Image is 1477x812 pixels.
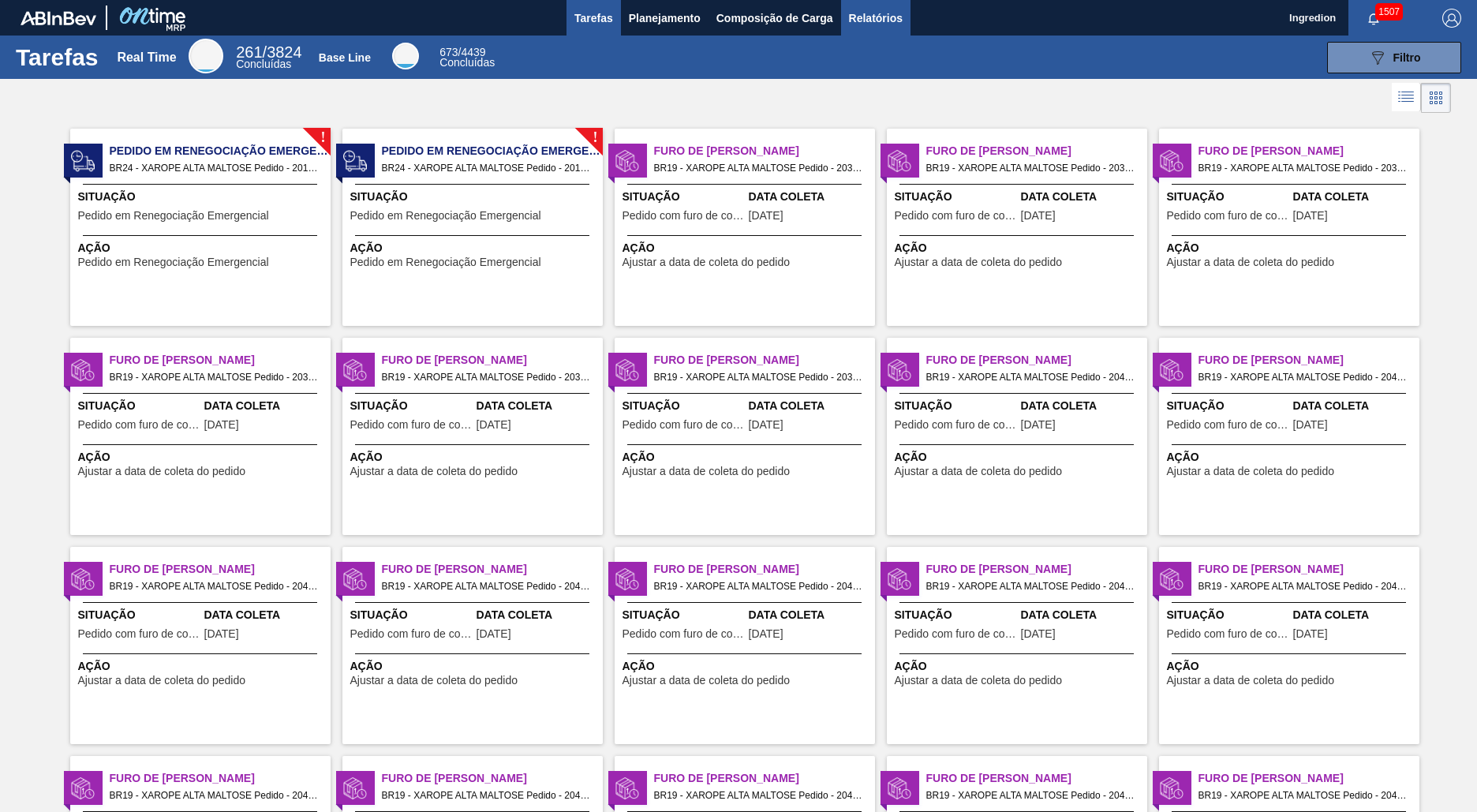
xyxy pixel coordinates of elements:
span: Furo de Coleta [654,352,875,369]
div: Real Time [117,51,176,65]
span: Ação [623,658,871,675]
img: status [615,567,639,591]
span: BR19 - XAROPE ALTA MALTOSE Pedido - 2036224 [654,369,862,386]
span: BR19 - XAROPE ALTA MALTOSE Pedido - 2045056 [926,369,1135,386]
span: Ação [1167,449,1415,466]
span: Furo de Coleta [110,770,331,787]
span: Pedido em Renegociação Emergencial [382,143,603,159]
span: Ação [895,449,1143,466]
span: Pedido em Renegociação Emergencial [78,210,269,222]
img: status [1160,567,1183,591]
span: Furo de Coleta [1198,143,1419,159]
span: Pedido com furo de coleta [1167,628,1289,640]
span: Ação [895,658,1143,675]
span: Pedido com furo de coleta [623,628,745,640]
span: BR19 - XAROPE ALTA MALTOSE Pedido - 2041315 [1198,578,1407,595]
div: Real Time [189,39,223,73]
span: Ação [623,449,871,466]
span: Pedido em Renegociação Emergencial [110,143,331,159]
span: 27/09/2025 [1021,419,1056,431]
img: status [1160,149,1183,173]
span: BR19 - XAROPE ALTA MALTOSE Pedido - 2036201 [110,369,318,386]
span: Situação [78,189,327,205]
span: Data Coleta [477,607,599,623]
span: 05/10/2025 [477,628,511,640]
span: Ajustar a data de coleta do pedido [350,675,518,687]
span: Furo de Coleta [110,352,331,369]
img: status [343,358,367,382]
span: Furo de Coleta [110,561,331,578]
span: BR19 - XAROPE ALTA MALTOSE Pedido - 2041025 [926,787,1135,804]
img: status [71,149,95,173]
span: Pedido com furo de coleta [895,419,1017,431]
span: 261 [236,43,262,61]
span: Ajustar a data de coleta do pedido [1167,675,1335,687]
span: Furo de Coleta [654,143,875,159]
span: BR24 - XAROPE ALTA MALTOSE Pedido - 2018591 [382,159,590,177]
img: status [71,776,95,800]
span: Furo de Coleta [1198,352,1419,369]
span: Situação [350,398,473,414]
span: Tarefas [574,9,613,28]
span: 23/09/2025 [477,419,511,431]
span: Ação [78,449,327,466]
span: Data Coleta [749,189,871,205]
span: BR19 - XAROPE ALTA MALTOSE Pedido - 2041119 [926,578,1135,595]
button: Filtro [1327,42,1461,73]
span: 23/09/2025 [1293,210,1328,222]
span: Data Coleta [749,607,871,623]
span: Furo de Coleta [926,561,1147,578]
span: Ajustar a data de coleta do pedido [78,466,246,477]
span: BR19 - XAROPE ALTA MALTOSE Pedido - 2041011 [110,787,318,804]
img: status [343,149,367,173]
span: Pedido com furo de coleta [895,628,1017,640]
span: Ajustar a data de coleta do pedido [895,256,1063,268]
img: status [71,567,95,591]
span: Data Coleta [1021,607,1143,623]
span: Concluídas [236,58,291,70]
span: Ação [895,240,1143,256]
span: Situação [78,607,200,623]
span: Furo de Coleta [382,770,603,787]
span: Ação [78,658,327,675]
span: Pedido em Renegociação Emergencial [78,256,269,268]
span: Ação [1167,658,1415,675]
span: 23/09/2025 [204,419,239,431]
span: Ajustar a data de coleta do pedido [1167,466,1335,477]
span: 23/09/2025 [749,419,783,431]
span: Data Coleta [1293,607,1415,623]
span: / 3824 [236,43,301,61]
span: Situação [1167,607,1289,623]
span: Pedido com furo de coleta [623,419,745,431]
span: Relatórios [849,9,903,28]
div: Base Line [439,47,495,68]
span: 23/09/2025 [749,210,783,222]
span: Pedido com furo de coleta [623,210,745,222]
span: Planejamento [629,9,701,28]
span: Situação [1167,189,1289,205]
img: status [1160,776,1183,800]
span: ! [320,132,325,144]
div: Real Time [236,46,301,69]
span: Composição de Carga [716,9,833,28]
div: Base Line [319,51,371,64]
span: BR19 - XAROPE ALTA MALTOSE Pedido - 2035188 [654,159,862,177]
span: Concluídas [439,56,495,69]
span: 05/10/2025 [749,628,783,640]
img: status [888,567,911,591]
span: Furo de Coleta [1198,561,1419,578]
span: Situação [895,398,1017,414]
img: TNhmsLtSVTkK8tSr43FrP2fwEKptu5GPRR3wAAAABJRU5ErkJggg== [21,11,96,25]
img: status [615,149,639,173]
span: / 4439 [439,46,485,58]
span: Data Coleta [1293,189,1415,205]
img: status [1160,358,1183,382]
span: 05/10/2025 [1293,419,1328,431]
span: Situação [895,189,1017,205]
span: Ação [623,240,871,256]
div: Base Line [392,43,419,69]
span: Pedido com furo de coleta [350,628,473,640]
span: Ajustar a data de coleta do pedido [895,675,1063,687]
img: status [888,358,911,382]
span: BR24 - XAROPE ALTA MALTOSE Pedido - 2018590 [110,159,318,177]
